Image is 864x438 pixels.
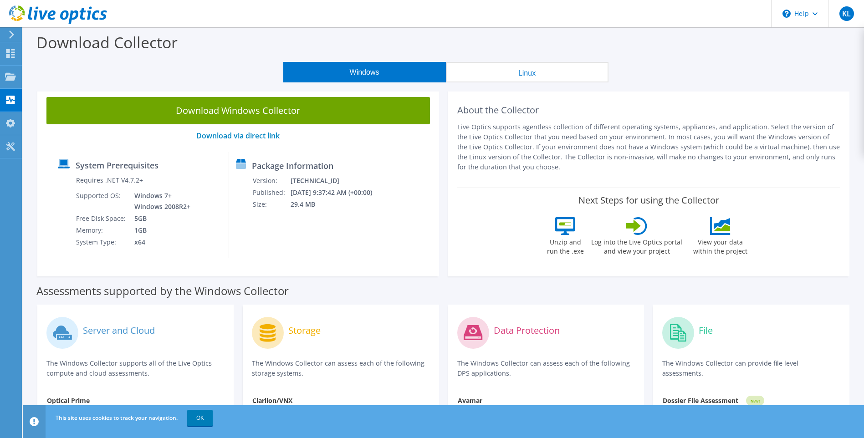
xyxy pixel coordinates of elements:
h2: About the Collector [457,105,841,116]
label: System Prerequisites [76,161,158,170]
td: Windows 7+ Windows 2008R2+ [128,190,192,213]
strong: Dossier File Assessment [663,396,738,405]
td: 29.4 MB [290,199,384,210]
label: File [699,326,713,335]
label: Log into the Live Optics portal and view your project [591,235,683,256]
td: [TECHNICAL_ID] [290,175,384,187]
button: Linux [446,62,608,82]
td: 5GB [128,213,192,224]
label: Next Steps for using the Collector [578,195,719,206]
strong: Clariion/VNX [252,396,292,405]
label: Package Information [252,161,333,170]
a: Download Windows Collector [46,97,430,124]
p: The Windows Collector can assess each of the following DPS applications. [457,358,635,378]
a: OK [187,410,213,426]
label: Storage [288,326,321,335]
p: The Windows Collector can assess each of the following storage systems. [252,358,430,378]
tspan: NEW! [751,398,760,403]
button: Windows [283,62,446,82]
span: KL [839,6,854,21]
td: Version: [252,175,290,187]
label: View your data within the project [687,235,753,256]
td: System Type: [76,236,128,248]
p: The Windows Collector can provide file level assessments. [662,358,840,378]
td: Size: [252,199,290,210]
strong: Avamar [458,396,482,405]
a: Download via direct link [196,131,280,141]
p: The Windows Collector supports all of the Live Optics compute and cloud assessments. [46,358,225,378]
td: x64 [128,236,192,248]
svg: \n [782,10,791,18]
label: Data Protection [494,326,560,335]
td: Free Disk Space: [76,213,128,224]
td: 1GB [128,224,192,236]
label: Assessments supported by the Windows Collector [36,286,289,295]
p: Live Optics supports agentless collection of different operating systems, appliances, and applica... [457,122,841,172]
td: Published: [252,187,290,199]
label: Requires .NET V4.7.2+ [76,176,143,185]
label: Download Collector [36,32,178,53]
label: Server and Cloud [83,326,155,335]
label: Unzip and run the .exe [544,235,586,256]
td: [DATE] 9:37:42 AM (+00:00) [290,187,384,199]
td: Memory: [76,224,128,236]
td: Supported OS: [76,190,128,213]
strong: Optical Prime [47,396,90,405]
span: This site uses cookies to track your navigation. [56,414,178,422]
